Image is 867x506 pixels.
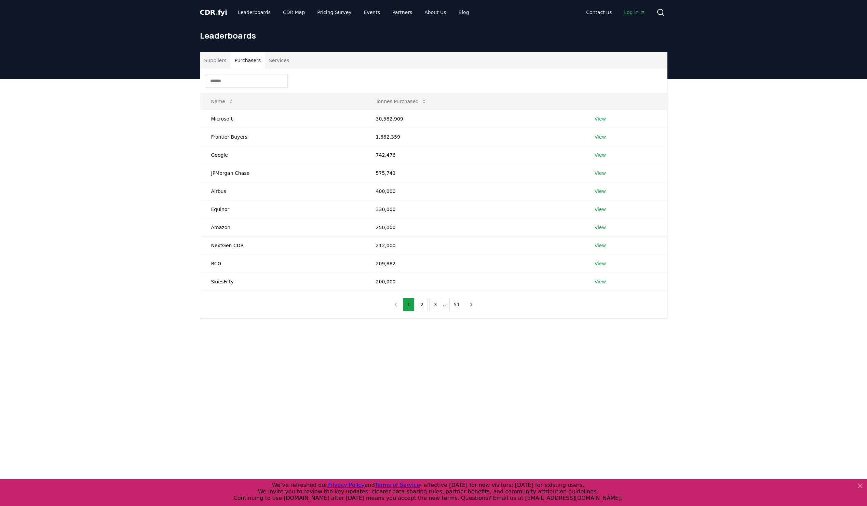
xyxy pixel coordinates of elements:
a: Contact us [581,6,617,18]
td: NextGen CDR [200,236,365,254]
td: Microsoft [200,110,365,128]
button: next page [465,298,477,311]
nav: Main [232,6,474,18]
a: View [595,152,606,158]
span: Log in [624,9,645,16]
button: Purchasers [230,52,265,69]
td: 30,582,909 [365,110,584,128]
td: 1,662,359 [365,128,584,146]
td: 250,000 [365,218,584,236]
td: SkiesFifty [200,272,365,291]
a: View [595,278,606,285]
nav: Main [581,6,651,18]
button: Name [206,95,239,108]
td: Equinor [200,200,365,218]
td: 575,743 [365,164,584,182]
a: View [595,170,606,177]
td: Airbus [200,182,365,200]
a: CDR Map [277,6,310,18]
span: . [215,8,218,16]
a: Pricing Survey [312,6,357,18]
a: View [595,224,606,231]
a: Log in [619,6,651,18]
td: 200,000 [365,272,584,291]
button: Tonnes Purchased [370,95,432,108]
a: Partners [387,6,418,18]
a: View [595,188,606,195]
button: 2 [416,298,428,311]
td: 742,476 [365,146,584,164]
a: View [595,260,606,267]
button: 1 [403,298,415,311]
button: Suppliers [200,52,231,69]
td: JPMorgan Chase [200,164,365,182]
a: View [595,133,606,140]
button: 3 [429,298,441,311]
a: View [595,115,606,122]
span: CDR fyi [200,8,227,16]
h1: Leaderboards [200,30,667,41]
button: 51 [449,298,464,311]
td: 209,882 [365,254,584,272]
button: Services [265,52,293,69]
td: BCG [200,254,365,272]
td: Google [200,146,365,164]
a: Events [358,6,385,18]
a: About Us [419,6,451,18]
a: CDR.fyi [200,8,227,17]
td: 212,000 [365,236,584,254]
td: 330,000 [365,200,584,218]
a: View [595,206,606,213]
li: ... [443,300,448,309]
a: Blog [453,6,475,18]
a: Leaderboards [232,6,276,18]
td: Frontier Buyers [200,128,365,146]
td: Amazon [200,218,365,236]
td: 400,000 [365,182,584,200]
a: View [595,242,606,249]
